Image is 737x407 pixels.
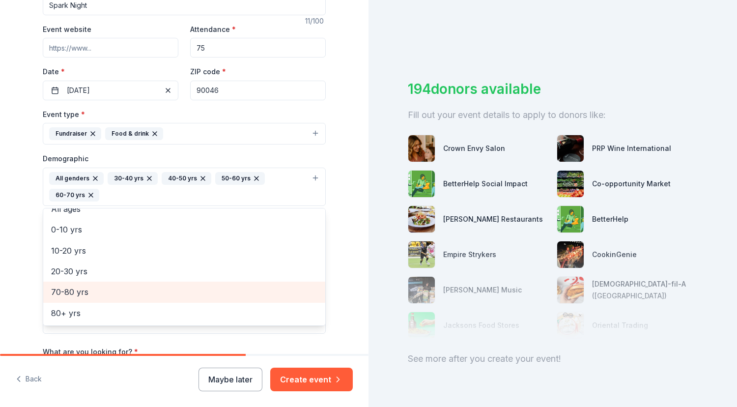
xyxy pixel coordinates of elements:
[162,172,211,185] div: 40-50 yrs
[108,172,158,185] div: 30-40 yrs
[51,223,317,236] span: 0-10 yrs
[43,208,326,326] div: All genders30-40 yrs40-50 yrs50-60 yrs60-70 yrs
[49,172,104,185] div: All genders
[51,244,317,257] span: 10-20 yrs
[51,307,317,320] span: 80+ yrs
[51,203,317,215] span: All ages
[51,286,317,298] span: 70-80 yrs
[49,189,99,202] div: 60-70 yrs
[51,265,317,278] span: 20-30 yrs
[215,172,265,185] div: 50-60 yrs
[43,168,326,206] button: All genders30-40 yrs40-50 yrs50-60 yrs60-70 yrs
